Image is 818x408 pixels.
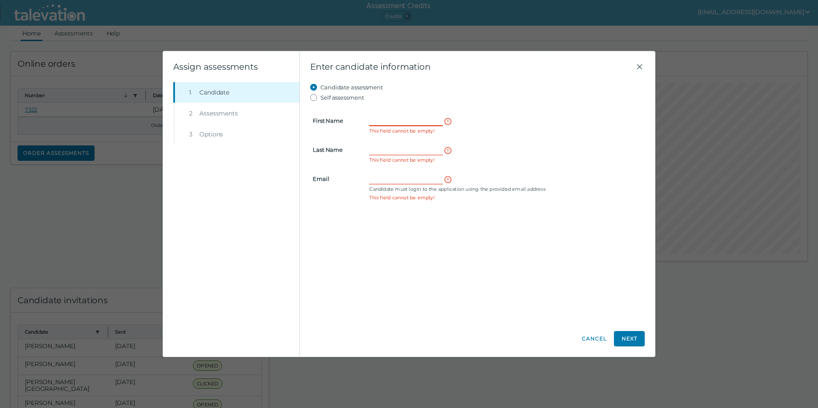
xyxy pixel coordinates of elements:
[634,62,645,72] button: Close
[173,62,258,72] clr-wizard-title: Assign assessments
[581,331,607,346] button: Cancel
[614,331,645,346] button: Next
[320,82,383,92] label: Candidate assessment
[369,127,642,134] clr-control-error: This field cannot be empty!
[308,146,364,153] label: Last Name
[369,194,642,201] clr-control-error: This field cannot be empty!
[308,117,364,124] label: First Name
[310,62,634,72] span: Enter candidate information
[369,186,642,192] clr-control-helper: Candidate must login to the application using the provided email address
[189,88,196,97] div: 1
[320,92,364,103] label: Self assessment
[308,175,364,182] label: Email
[369,157,642,163] clr-control-error: This field cannot be empty!
[199,88,229,97] span: Candidate
[175,82,299,103] button: 1Candidate
[173,82,299,145] nav: Wizard steps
